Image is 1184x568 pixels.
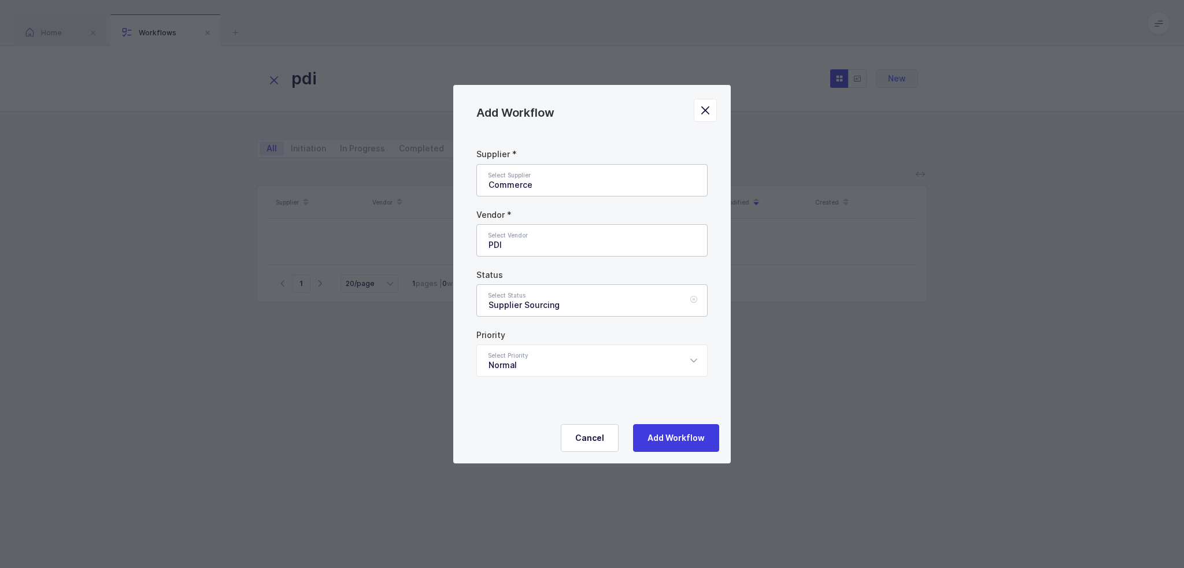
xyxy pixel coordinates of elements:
[476,210,708,220] label: Vendor *
[453,85,731,463] div: Add Workflow
[476,270,708,280] label: Status
[476,331,708,340] label: Priority
[647,432,705,444] span: Add Workflow
[561,424,619,452] button: Cancel
[476,106,554,120] span: Add Workflow
[633,424,719,452] button: Add Workflow
[575,432,604,444] span: Cancel
[694,99,717,122] button: Close
[476,150,708,159] label: Supplier *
